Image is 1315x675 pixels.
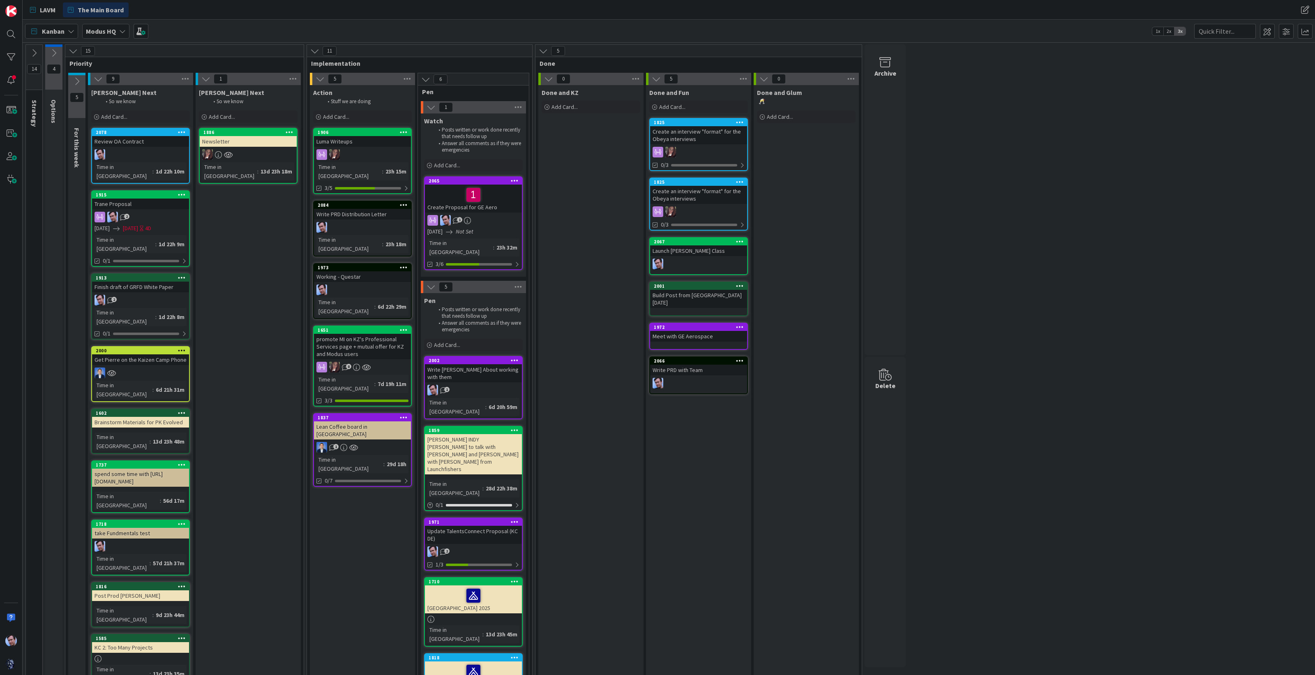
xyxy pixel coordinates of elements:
[92,583,189,601] div: 1816Post Prod [PERSON_NAME]
[314,129,411,136] div: 1906
[95,492,160,510] div: Time in [GEOGRAPHIC_DATA]
[772,74,786,84] span: 0
[200,129,297,147] div: 1886Newsletter
[425,427,522,474] div: 1859[PERSON_NAME] INDY [PERSON_NAME] to talk with [PERSON_NAME] and [PERSON_NAME] with [PERSON_NA...
[214,74,228,84] span: 1
[161,496,187,505] div: 56d 17m
[1163,27,1174,35] span: 2x
[325,476,332,485] span: 0/7
[424,117,443,125] span: Watch
[757,88,802,97] span: Done and Glum
[92,520,189,528] div: 1718
[78,5,124,15] span: The Main Board
[650,290,747,308] div: Build Post from [GEOGRAPHIC_DATA] [DATE]
[95,554,150,572] div: Time in [GEOGRAPHIC_DATA]
[767,113,793,120] span: Add Card...
[92,635,189,653] div: 1585KC 2: Too Many Projects
[650,119,747,144] div: 1825Create an interview "format" for the Obeya interviews
[424,296,436,305] span: Pen
[425,427,522,434] div: 1859
[434,127,521,140] li: Posts written or work done recently that needs follow up
[436,260,443,268] span: 3/6
[96,636,189,641] div: 1585
[157,312,187,321] div: 1d 22h 8m
[92,461,189,469] div: 1737
[665,147,676,157] img: TD
[654,324,747,330] div: 1972
[92,417,189,428] div: Brainstorm Materials for PK Evolved
[92,590,189,601] div: Post Prod [PERSON_NAME]
[436,560,443,569] span: 1/3
[314,326,411,334] div: 1651
[425,518,522,526] div: 1971
[95,224,110,233] span: [DATE]
[434,162,460,169] span: Add Card...
[209,113,235,120] span: Add Card...
[425,500,522,510] div: 0/1
[103,329,111,338] span: 0/1
[323,113,349,120] span: Add Card...
[314,414,411,439] div: 1837Lean Coffee board in [GEOGRAPHIC_DATA]
[325,184,332,192] span: 3/5
[427,227,443,236] span: [DATE]
[542,88,579,97] span: Done and KZ
[661,161,669,169] span: 0/3
[92,274,189,292] div: 1913Finish draft of GRFD White Paper
[425,526,522,544] div: Update TalentsConnect Proposal (KC DE)
[383,240,408,249] div: 23h 18m
[200,149,297,160] div: TD
[314,136,411,147] div: Luma Writeups
[551,46,565,56] span: 5
[92,409,189,417] div: 1602
[160,496,161,505] span: :
[95,295,105,305] img: JB
[92,129,189,147] div: 2078Review OA Contract
[316,455,383,473] div: Time in [GEOGRAPHIC_DATA]
[157,240,187,249] div: 1d 22h 9m
[81,46,95,56] span: 15
[95,606,152,624] div: Time in [GEOGRAPHIC_DATA]
[202,162,257,180] div: Time in [GEOGRAPHIC_DATA]
[316,235,382,253] div: Time in [GEOGRAPHIC_DATA]
[323,98,411,105] li: Stuff we are doing
[650,282,747,308] div: 2001Build Post from [GEOGRAPHIC_DATA] [DATE]
[444,387,450,392] span: 1
[318,129,411,135] div: 1906
[96,192,189,198] div: 1915
[103,257,111,265] span: 0/1
[95,368,105,378] img: DP
[650,378,747,388] div: JB
[92,409,189,428] div: 1602Brainstorm Materials for PK Evolved
[96,129,189,135] div: 2078
[654,179,747,185] div: 1825
[376,302,408,311] div: 6d 22h 29m
[96,584,189,589] div: 1816
[92,368,189,378] div: DP
[649,88,689,97] span: Done and Fun
[318,415,411,421] div: 1837
[374,302,376,311] span: :
[1174,27,1186,35] span: 3x
[199,88,264,97] span: Toni Next
[494,243,519,252] div: 23h 32m
[485,402,487,411] span: :
[333,444,339,449] span: 1
[654,358,747,364] div: 2066
[650,259,747,269] div: JB
[92,191,189,199] div: 1915
[316,298,374,316] div: Time in [GEOGRAPHIC_DATA]
[425,578,522,613] div: 1710[GEOGRAPHIC_DATA] 2025
[425,434,522,474] div: [PERSON_NAME] INDY [PERSON_NAME] to talk with [PERSON_NAME] and [PERSON_NAME] with [PERSON_NAME] ...
[145,224,151,233] div: 4D
[314,149,411,160] div: TD
[434,140,521,154] li: Answer all comments as if they were emergencies
[875,381,895,391] div: Delete
[92,469,189,487] div: spend some time with [URL][DOMAIN_NAME]
[152,167,154,176] span: :
[325,396,332,405] span: 3/3
[106,74,120,84] span: 9
[92,461,189,487] div: 1737spend some time with [URL][DOMAIN_NAME]
[91,88,157,97] span: Jim Next
[425,385,522,395] div: JB
[318,327,411,333] div: 1651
